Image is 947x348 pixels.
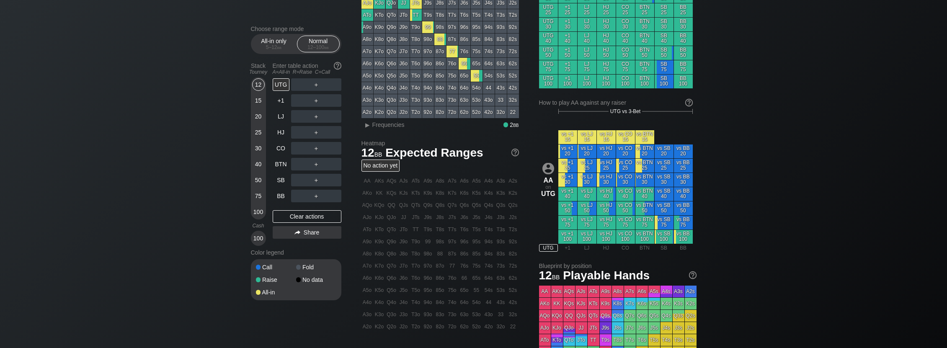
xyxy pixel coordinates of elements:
div: HJ 75 [597,60,616,74]
div: BB 30 [674,18,693,31]
img: help.32db89a4.svg [333,61,342,70]
div: CO 30 [616,18,635,31]
div: 2 [503,121,519,128]
div: 33 [495,94,507,106]
div: 63o [459,94,470,106]
div: 92s [507,21,519,33]
div: K4o [374,82,385,94]
div: T4o [410,82,422,94]
span: Frequencies [372,121,405,128]
div: 76o [446,58,458,70]
div: BTN 75 [635,60,654,74]
div: vs BTN 20 [635,144,654,158]
div: K7o [374,46,385,57]
div: A3o [361,94,373,106]
div: 52o [471,106,483,118]
div: 75o [446,70,458,82]
div: Call [256,264,296,270]
div: 87o [434,46,446,57]
div: 25 [252,126,265,139]
div: SB 75 [655,60,673,74]
div: 64o [459,82,470,94]
div: 92o [422,106,434,118]
div: 54s [483,70,495,82]
div: vs BTN 25 [635,159,654,173]
div: 97o [422,46,434,57]
div: ＋ [291,142,341,155]
div: 95s [471,21,483,33]
div: AQo [361,199,373,211]
div: All-in [256,289,296,295]
div: SB 50 [655,46,673,60]
div: No action yet [361,160,400,172]
div: UTG [273,78,289,91]
div: KQs [386,187,397,199]
div: 73o [446,94,458,106]
h2: Heatmap [361,140,519,147]
div: 72o [446,106,458,118]
div: vs SB 25 [655,159,673,173]
div: CO 50 [616,46,635,60]
div: K2s [507,187,519,199]
div: ▸ [362,120,373,130]
div: vs +1 15 [558,130,577,144]
div: 66 [459,58,470,70]
div: Q6o [386,58,397,70]
div: 20 [252,110,265,123]
div: T8s [434,9,446,21]
div: 93s [495,21,507,33]
div: UTG 40 [539,32,558,46]
div: 87s [446,34,458,45]
div: 93o [422,94,434,106]
div: ATs [410,175,422,187]
div: T3o [410,94,422,106]
div: 22 [507,106,519,118]
div: 40 [252,158,265,170]
div: 50 [252,174,265,186]
div: AJs [398,175,410,187]
div: +1 30 [558,18,577,31]
div: on [539,162,558,197]
div: 64s [483,58,495,70]
div: Q9o [386,21,397,33]
div: vs BB 25 [674,159,693,173]
div: CO [273,142,289,155]
div: UTG 75 [539,60,558,74]
div: ＋ [291,94,341,107]
div: J5o [398,70,410,82]
div: J9o [398,21,410,33]
div: 85s [471,34,483,45]
div: A2s [507,175,519,187]
div: CO 75 [616,60,635,74]
div: K3o [374,94,385,106]
div: vs CO 15 [616,130,635,144]
div: 62s [507,58,519,70]
div: vs SB 40 [655,187,673,201]
div: SB 25 [655,3,673,17]
div: +1 40 [558,32,577,46]
span: bb [374,149,382,158]
img: share.864f2f62.svg [294,230,300,235]
div: 12 [252,78,265,91]
div: BTN 30 [635,18,654,31]
div: 86o [434,58,446,70]
div: vs BTN 40 [635,187,654,201]
h2: Choose range mode [251,26,341,32]
div: vs +1 20 [558,144,577,158]
div: 12 – 100 [301,44,336,50]
div: 75s [471,46,483,57]
div: 86s [459,34,470,45]
div: A3s [495,175,507,187]
div: vs LJ 40 [578,187,596,201]
img: icon-avatar.b40e07d9.svg [542,162,554,174]
div: 43o [483,94,495,106]
div: 83o [434,94,446,106]
div: 83s [495,34,507,45]
div: vs BB 20 [674,144,693,158]
div: A4s [483,175,495,187]
div: vs CO 25 [616,159,635,173]
div: T2s [507,9,519,21]
div: J3o [398,94,410,106]
div: 55 [471,70,483,82]
div: vs LJ 20 [578,144,596,158]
